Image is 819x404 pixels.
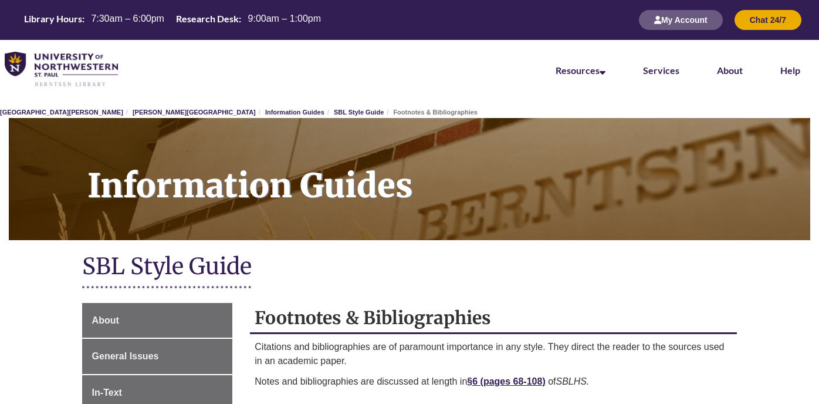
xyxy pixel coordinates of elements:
[643,65,679,76] a: Services
[19,12,326,28] a: Hours Today
[265,109,324,116] a: Information Guides
[639,10,723,30] button: My Account
[133,109,256,116] a: [PERSON_NAME][GEOGRAPHIC_DATA]
[548,376,556,386] span: of
[82,252,737,283] h1: SBL Style Guide
[82,339,233,374] a: General Issues
[556,376,590,386] em: SBLHS.
[82,303,233,338] a: About
[255,376,480,386] span: Notes and bibliographies are discussed at length in
[483,376,546,386] a: pages 68-108)
[334,109,384,116] a: SBL Style Guide
[92,351,159,361] span: General Issues
[19,12,86,25] th: Library Hours:
[19,12,326,27] table: Hours Today
[467,376,480,386] a: §6
[5,52,118,87] img: UNWSP Library Logo
[91,14,164,23] span: 7:30am – 6:00pm
[384,107,478,118] li: Footnotes & Bibliographies
[467,376,478,386] strong: §6
[780,65,800,76] a: Help
[480,376,483,386] a: (
[556,65,605,76] a: Resources
[717,65,743,76] a: About
[639,15,723,25] a: My Account
[735,10,801,30] button: Chat 24/7
[171,12,243,25] th: Research Desk:
[75,118,810,225] h1: Information Guides
[9,118,810,240] a: Information Guides
[255,340,732,368] p: Citations and bibliographies are of paramount importance in any style. They direct the reader to ...
[735,15,801,25] a: Chat 24/7
[92,315,119,325] span: About
[250,303,737,334] h2: Footnotes & Bibliographies
[248,14,321,23] span: 9:00am – 1:00pm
